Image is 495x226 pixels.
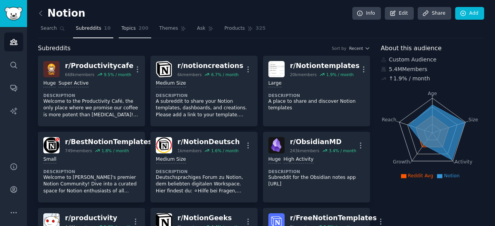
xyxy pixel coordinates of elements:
a: Productivitycafer/Productivitycafe668kmembers9.5% / monthHugeSuper ActiveDescriptionWelcome to th... [38,56,145,126]
a: Products325 [222,22,268,38]
div: 5.4M Members [381,65,485,73]
div: r/ Notiontemplates [290,61,360,71]
div: Sort by [332,46,346,51]
a: Edit [385,7,414,20]
div: 6k members [178,72,202,77]
a: Share [418,7,451,20]
span: Reddit Avg [408,173,434,178]
a: NotionDeutschr/NotionDeutsch1kmembers1.6% / monthMedium SizeDescriptionDeutschsprachiges Forum zu... [150,132,258,202]
span: 325 [256,25,266,32]
div: r/ ObsidianMD [290,137,356,147]
dt: Description [156,169,252,174]
div: r/ productivity [65,213,131,223]
div: Custom Audience [381,56,485,64]
span: About this audience [381,44,442,53]
div: 1k members [178,148,202,153]
div: r/ NotionGeeks [178,213,239,223]
div: Medium Size [156,80,186,87]
div: 1.9 % / month [326,72,353,77]
tspan: Age [428,91,437,96]
img: Notiontemplates [268,61,285,77]
div: High Activity [283,156,314,163]
a: Search [38,22,68,38]
a: notioncreationsr/notioncreations6kmembers6.7% / monthMedium SizeDescriptionA subreddit to share y... [150,56,258,126]
span: Themes [159,25,178,32]
a: Info [352,7,381,20]
dt: Description [268,93,365,98]
a: Notiontemplatesr/Notiontemplates20kmembers1.9% / monthLargeDescriptionA place to share and discov... [263,56,370,126]
tspan: Growth [393,159,410,165]
div: Large [268,80,282,87]
p: Deutschsprachiges Forum zu Notion, dem beliebten digitalen Workspace. Hier findest du: ⚪Hilfe bei... [156,174,252,195]
span: Recent [349,46,363,51]
img: Productivitycafe [43,61,60,77]
span: Topics [121,25,136,32]
div: Small [43,156,56,163]
div: 243k members [290,148,319,153]
button: Recent [349,46,370,51]
a: BestNotionTemplatesr/BestNotionTemplates749members1.8% / monthSmallDescriptionWelcome to [PERSON_... [38,132,145,202]
span: Subreddits [76,25,101,32]
dt: Description [43,93,140,98]
img: NotionDeutsch [156,137,172,153]
span: Search [41,25,57,32]
span: Products [224,25,245,32]
div: 3.4 % / month [329,148,356,153]
a: Add [455,7,484,20]
img: GummySearch logo [5,7,22,20]
dt: Description [268,169,365,174]
span: 10 [104,25,111,32]
div: ↑ 1.9 % / month [389,75,430,83]
div: r/ Productivitycafe [65,61,133,71]
span: Notion [444,173,459,178]
div: 668k members [65,72,94,77]
div: r/ FreeNotionTemplates [290,213,377,223]
tspan: Size [468,117,478,122]
div: 20k members [290,72,317,77]
div: 6.7 % / month [211,72,239,77]
div: r/ BestNotionTemplates [65,137,152,147]
div: r/ notioncreations [178,61,243,71]
tspan: Activity [454,159,472,165]
img: BestNotionTemplates [43,137,60,153]
div: 749 members [65,148,92,153]
div: 1.6 % / month [211,148,239,153]
dt: Description [43,169,140,174]
div: Huge [43,80,56,87]
img: ObsidianMD [268,137,285,153]
img: notioncreations [156,61,172,77]
p: Welcome to [PERSON_NAME]'s premier Notion Community! Dive into a curated space for Notion enthusi... [43,174,140,195]
h2: Notion [38,7,85,20]
p: Welcome to the Productivity Café, the only place where we promise our coffee is more potent than ... [43,98,140,119]
div: 9.5 % / month [104,72,131,77]
p: A subreddit to share your Notion templates, dashboards, and creations. Please add a link to your ... [156,98,252,119]
a: ObsidianMDr/ObsidianMD243kmembers3.4% / monthHugeHigh ActivityDescriptionSubreddit for the Obsidi... [263,132,370,202]
a: Ask [194,22,216,38]
p: A place to share and discover Notion templates [268,98,365,112]
dt: Description [156,93,252,98]
div: 1.8 % / month [101,148,129,153]
a: Themes [157,22,189,38]
div: Super Active [58,80,89,87]
span: 200 [138,25,148,32]
a: Subreddits10 [73,22,113,38]
tspan: Reach [382,117,396,122]
div: Medium Size [156,156,186,163]
span: Ask [197,25,205,32]
div: r/ NotionDeutsch [178,137,240,147]
span: Subreddits [38,44,71,53]
a: Topics200 [119,22,151,38]
div: Huge [268,156,281,163]
p: Subreddit for the Obsidian notes app [URL] [268,174,365,188]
